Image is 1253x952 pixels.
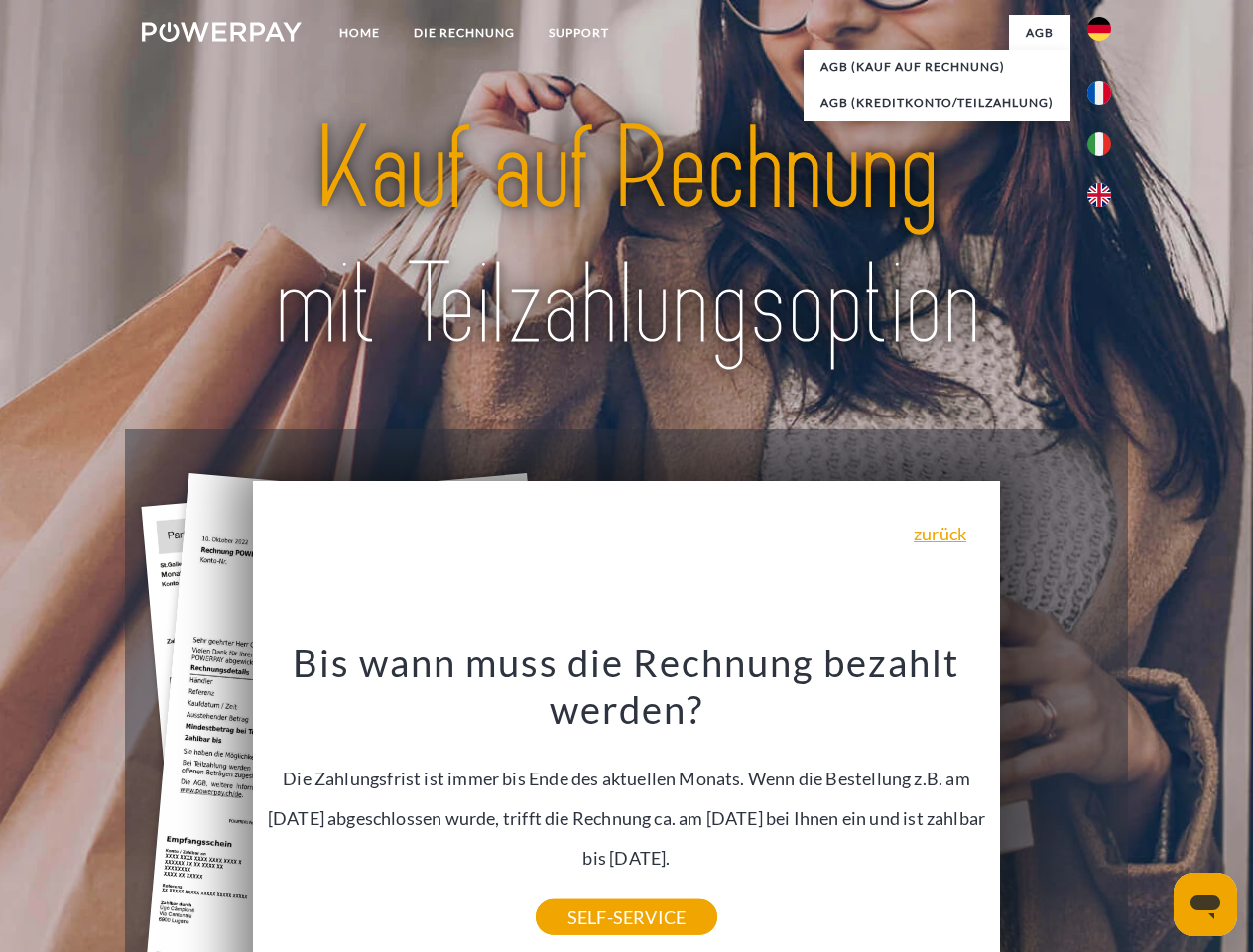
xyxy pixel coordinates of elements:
[1087,81,1111,105] img: fr
[1087,183,1111,207] img: en
[914,525,966,542] a: zurück
[1009,15,1070,51] a: agb
[804,85,1070,121] a: AGB (Kreditkonto/Teilzahlung)
[1087,17,1111,41] img: de
[142,22,302,42] img: logo-powerpay-white.svg
[804,50,1070,85] a: AGB (Kauf auf Rechnung)
[265,639,989,917] div: Die Zahlungsfrist ist immer bis Ende des aktuellen Monats. Wenn die Bestellung z.B. am [DATE] abg...
[322,15,397,51] a: Home
[189,95,1064,380] img: title-powerpay_de.svg
[1087,132,1111,156] img: it
[532,15,626,51] a: SUPPORT
[265,639,989,734] h3: Bis wann muss die Rechnung bezahlt werden?
[1174,873,1237,936] iframe: Schaltfläche zum Öffnen des Messaging-Fensters
[536,899,717,935] a: SELF-SERVICE
[397,15,532,51] a: DIE RECHNUNG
